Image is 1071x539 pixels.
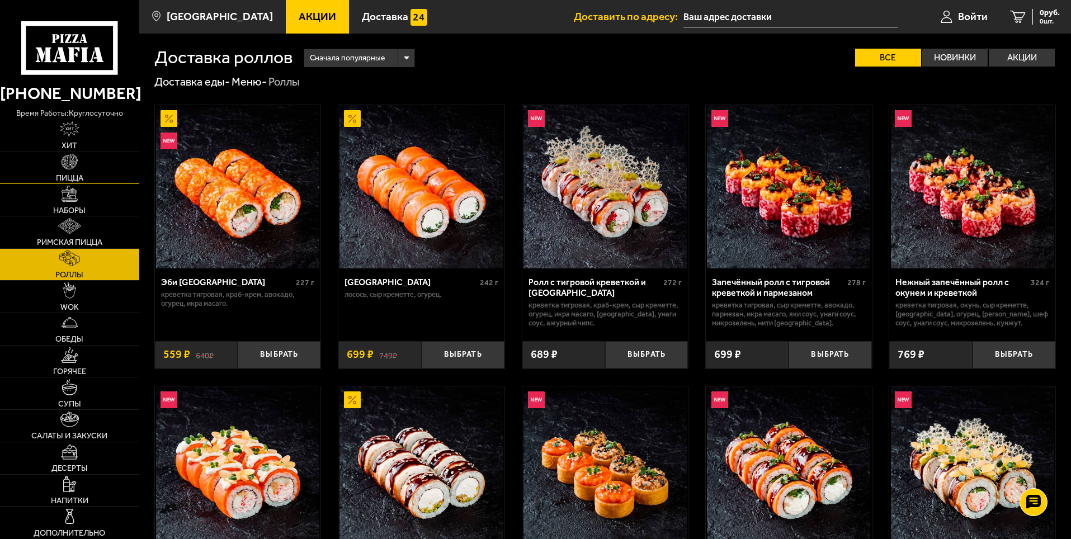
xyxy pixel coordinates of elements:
img: Акционный [344,391,361,408]
span: Десерты [51,464,88,472]
span: Супы [58,400,81,408]
span: Дополнительно [34,529,105,537]
a: НовинкаЗапечённый ролл с тигровой креветкой и пармезаном [706,105,872,268]
p: креветка тигровая, краб-крем, Сыр креметте, огурец, икра масаго, [GEOGRAPHIC_DATA], унаги соус, а... [529,301,682,328]
s: 640 ₽ [196,349,214,360]
div: Роллы [268,75,300,89]
div: Ролл с тигровой креветкой и [GEOGRAPHIC_DATA] [529,277,661,298]
a: НовинкаРолл с тигровой креветкой и Гуакамоле [522,105,688,268]
img: Новинка [528,110,545,127]
span: 324 г [1031,278,1049,287]
img: Новинка [895,391,912,408]
img: Ролл с тигровой креветкой и Гуакамоле [523,105,687,268]
p: лосось, Сыр креметте, огурец. [345,290,498,299]
span: WOK [60,303,79,311]
p: креветка тигровая, окунь, Сыр креметте, [GEOGRAPHIC_DATA], огурец, [PERSON_NAME], шеф соус, унаги... [895,301,1049,328]
img: Акционный [344,110,361,127]
span: [GEOGRAPHIC_DATA] [167,11,273,22]
h1: Доставка роллов [154,49,292,67]
img: Новинка [528,391,545,408]
p: креветка тигровая, Сыр креметте, авокадо, пармезан, икра масаго, яки соус, унаги соус, микрозелен... [712,301,866,328]
button: Выбрать [422,341,504,368]
span: Напитки [51,497,88,504]
input: Ваш адрес доставки [683,7,898,27]
span: Горячее [53,367,86,375]
span: Римская пицца [37,238,102,246]
span: 769 ₽ [898,349,924,360]
div: Нежный запечённый ролл с окунем и креветкой [895,277,1028,298]
img: Новинка [711,110,728,127]
span: 699 ₽ [347,349,374,360]
button: Выбрать [789,341,871,368]
span: 272 г [663,278,682,287]
img: Филадельфия [339,105,503,268]
span: Войти [958,11,988,22]
a: Доставка еды- [154,75,230,88]
span: 242 г [480,278,498,287]
label: Новинки [922,49,988,67]
span: Обеды [55,335,83,343]
img: Эби Калифорния [156,105,319,268]
img: Запечённый ролл с тигровой креветкой и пармезаном [707,105,870,268]
img: 15daf4d41897b9f0e9f617042186c801.svg [411,9,427,26]
label: Все [855,49,921,67]
img: Новинка [895,110,912,127]
div: Запечённый ролл с тигровой креветкой и пармезаном [712,277,844,298]
label: Акции [989,49,1055,67]
span: 689 ₽ [531,349,558,360]
img: Новинка [711,391,728,408]
a: АкционныйФиладельфия [338,105,504,268]
button: Выбрать [605,341,688,368]
a: Меню- [232,75,267,88]
a: НовинкаНежный запечённый ролл с окунем и креветкой [889,105,1055,268]
span: Наборы [53,206,86,214]
div: Эби [GEOGRAPHIC_DATA] [161,277,294,287]
span: Сначала популярные [310,48,385,69]
span: 278 г [847,278,866,287]
s: 749 ₽ [379,349,397,360]
img: Акционный [161,110,177,127]
span: 0 шт. [1040,18,1060,25]
button: Выбрать [973,341,1055,368]
div: [GEOGRAPHIC_DATA] [345,277,477,287]
span: 559 ₽ [163,349,190,360]
img: Новинка [161,133,177,149]
span: 0 руб. [1040,9,1060,17]
img: Новинка [161,391,177,408]
span: Хит [62,141,77,149]
span: Роллы [55,271,83,278]
span: Пицца [56,174,83,182]
span: 227 г [296,278,314,287]
span: Салаты и закуски [31,432,107,439]
p: креветка тигровая, краб-крем, авокадо, огурец, икра масаго. [161,290,315,308]
span: Акции [299,11,336,22]
img: Нежный запечённый ролл с окунем и креветкой [891,105,1054,268]
a: АкционныйНовинкаЭби Калифорния [155,105,321,268]
span: Доставка [362,11,408,22]
span: 699 ₽ [714,349,741,360]
button: Выбрать [238,341,320,368]
span: Доставить по адресу: [574,11,683,22]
